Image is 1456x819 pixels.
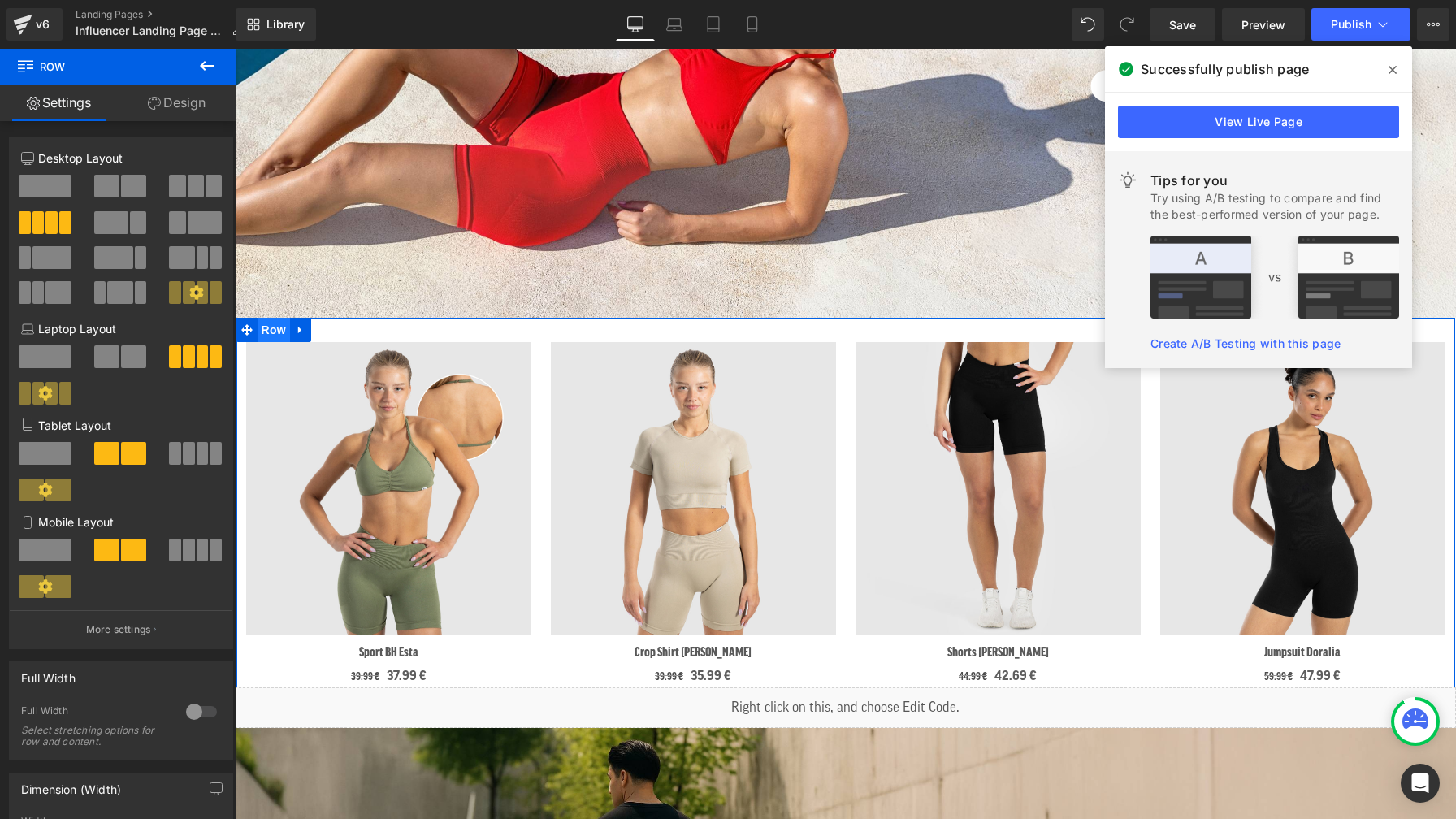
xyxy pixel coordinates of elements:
[124,595,184,611] a: Sport BH Esta
[456,617,496,639] span: 35.99 €
[724,621,752,633] span: 44.99 €
[1072,8,1104,41] button: Undo
[694,8,733,41] a: Tablet
[856,22,976,54] a: shop now
[32,14,53,35] div: v6
[21,725,167,747] div: Select stretching options for row and content.
[21,320,221,337] p: Laptop Layout
[316,293,601,586] img: Crop Shirt Elna
[23,269,55,293] span: Row
[760,617,802,639] span: 42.69 €
[1065,617,1106,639] span: 47.99 €
[1222,8,1305,41] a: Preview
[1417,8,1449,41] button: More
[888,24,943,52] span: shop now
[616,8,655,41] a: Desktop
[86,622,151,637] p: More settings
[1150,236,1399,318] img: tip.png
[118,84,236,121] a: Design
[55,269,76,293] a: Expand / Collapse
[1311,8,1410,41] button: Publish
[21,662,76,685] div: Full Width
[655,8,694,41] a: Laptop
[21,417,221,434] p: Tablet Layout
[621,293,906,586] img: Shorts Edina Scrunch
[1169,16,1196,33] span: Save
[11,293,297,586] img: Sport BH Esta
[1111,8,1143,41] button: Redo
[266,17,305,32] span: Library
[76,8,256,21] a: Landing Pages
[1141,59,1309,79] span: Successfully publish page
[21,773,121,796] div: Dimension (Width)
[420,621,448,633] span: 39.99 €
[116,621,145,633] span: 39.99 €
[236,8,316,41] a: New Library
[1401,764,1440,803] div: Open Intercom Messenger
[1118,171,1137,190] img: light.svg
[21,513,221,531] p: Mobile Layout
[925,293,1211,586] img: Jumpsuit Doralia
[1118,106,1399,138] a: View Live Page
[1029,595,1106,611] a: Jumpsuit Doralia
[1150,336,1341,350] a: Create A/B Testing with this page
[10,610,232,648] button: More settings
[713,595,814,611] a: Shorts [PERSON_NAME]
[1331,18,1371,31] span: Publish
[152,617,192,639] span: 37.99 €
[1150,171,1399,190] div: Tips for you
[1241,16,1285,33] span: Preview
[733,8,772,41] a: Mobile
[400,595,517,611] a: Crop Shirt [PERSON_NAME]
[6,8,63,41] a: v6
[16,49,179,84] span: Row
[21,149,221,167] p: Desktop Layout
[21,704,170,721] div: Full Width
[76,24,225,37] span: Influencer Landing Page Dev
[1150,190,1399,223] div: Try using A/B testing to compare and find the best-performed version of your page.
[1029,621,1058,633] span: 59.99 €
